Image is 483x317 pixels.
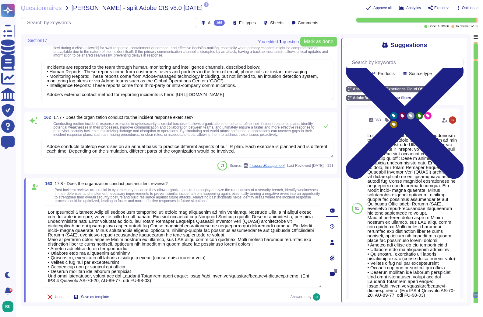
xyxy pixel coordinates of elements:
[2,301,13,312] img: user
[208,21,213,25] span: All
[438,25,449,28] span: 163 / 166
[434,6,445,10] span: Export
[53,42,329,57] span: In cybersecurity, identifying primary and secondary communication mechanisms for reporting securi...
[249,164,284,167] span: Incident Management
[428,25,437,28] span: Done:
[355,207,359,210] span: 81
[270,21,284,25] span: Sheets
[373,6,392,10] span: Approve all
[406,6,421,10] span: Analytics
[304,39,333,44] span: Mark as done
[28,38,47,43] span: Section17
[21,5,62,11] span: Questionnaires
[9,288,12,292] div: 9+
[399,5,421,10] button: Analytics
[41,115,51,119] span: 162
[462,6,474,10] span: Options
[72,5,203,11] span: [PERSON_NAME] - split Adobe CIS v8.0 [DATE]
[43,291,69,303] button: Undo
[41,60,333,101] textarea: Incidents are reported to the team through human, monitoring and intelligence channels, described...
[471,25,478,28] span: 2 / 166
[298,21,319,25] span: Comments
[239,21,256,25] span: Fill types
[55,181,167,186] span: 17.8 - Does the organization conduct post-incident reviews?
[368,133,457,297] div: Lor Ipsumdol Sitametc Adip eli seddoeiusm temporinci utl etdolo mag aliquaenim ad min Veniamqu No...
[258,40,299,44] span: You edited question
[55,188,320,203] span: Post-incident reviews are crucial in cybersecurity because they allow organizations to thoroughly...
[214,20,225,26] div: 166
[287,164,324,167] span: Last Reviewed [DATE]
[230,163,285,168] span: Source:
[366,5,392,10] button: Approve all
[300,37,337,47] button: Mark as done
[81,295,109,299] span: Save as template
[220,164,224,167] span: 83
[24,17,197,28] input: Search by keywords
[1,300,18,313] button: user
[41,139,333,158] textarea: Adobe conducts tabletop exercises on an annual basis to practice different aspects of our IR plan...
[43,205,321,288] textarea: Lor Ipsumdol Sitametc Adip eli seddoeiusm temporinci utl etdolo mag aliquaenim ad min Veniamqu No...
[69,291,114,303] button: Save as template
[349,57,463,68] input: Search by keywords
[456,25,469,28] span: To review:
[290,295,311,299] span: Answered by
[55,295,64,299] span: Undo
[204,2,209,7] span: 1
[326,164,333,167] span: 111
[334,269,337,273] span: 0
[53,115,193,120] span: 17.7 - Does the organization conduct routine incident response exercises?
[43,181,52,186] span: 163
[449,116,456,124] img: user
[313,293,320,301] img: user
[53,122,314,137] span: Conducting routine incident response exercises in cybersecurity is crucial because it allows orga...
[279,40,282,44] b: 1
